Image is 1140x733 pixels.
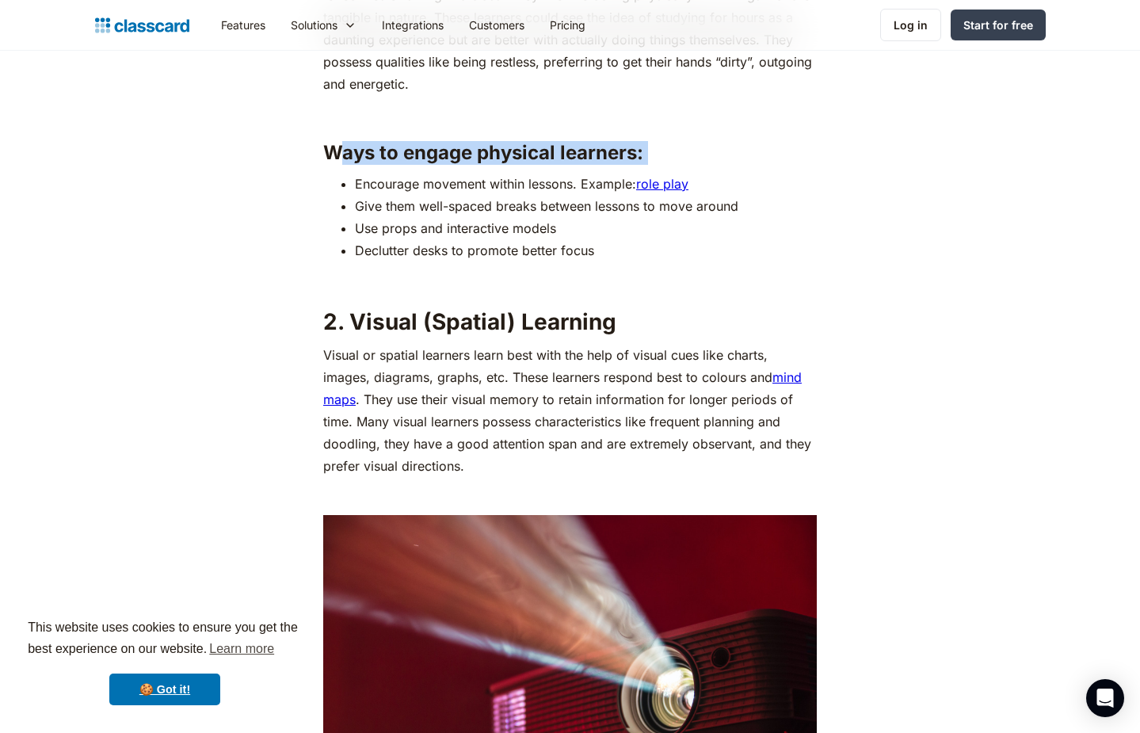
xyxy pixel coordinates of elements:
a: home [95,14,189,36]
p: Visual or spatial learners learn best with the help of visual cues like charts, images, diagrams,... [323,344,817,477]
span: This website uses cookies to ensure you get the best experience on our website. [28,618,302,661]
div: Solutions [278,7,369,43]
p: ‍ [323,103,817,125]
div: cookieconsent [13,603,317,720]
strong: 2. Visual (Spatial) Learning [323,308,616,335]
a: Features [208,7,278,43]
li: Declutter desks to promote better focus [355,239,817,262]
div: Start for free [963,17,1033,33]
li: Encourage movement within lessons. Example: [355,173,817,195]
a: dismiss cookie message [109,674,220,705]
a: Customers [456,7,537,43]
li: Give them well-spaced breaks between lessons to move around [355,195,817,217]
li: Use props and interactive models [355,217,817,239]
div: Open Intercom Messenger [1086,679,1124,717]
strong: Ways to engage physical learners: [323,141,643,164]
a: Integrations [369,7,456,43]
p: ‍ [323,485,817,507]
div: Log in [894,17,928,33]
a: learn more about cookies [207,637,276,661]
div: Solutions [291,17,337,33]
a: Pricing [537,7,598,43]
a: Log in [880,9,941,41]
a: Start for free [951,10,1046,40]
a: role play [636,176,688,192]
